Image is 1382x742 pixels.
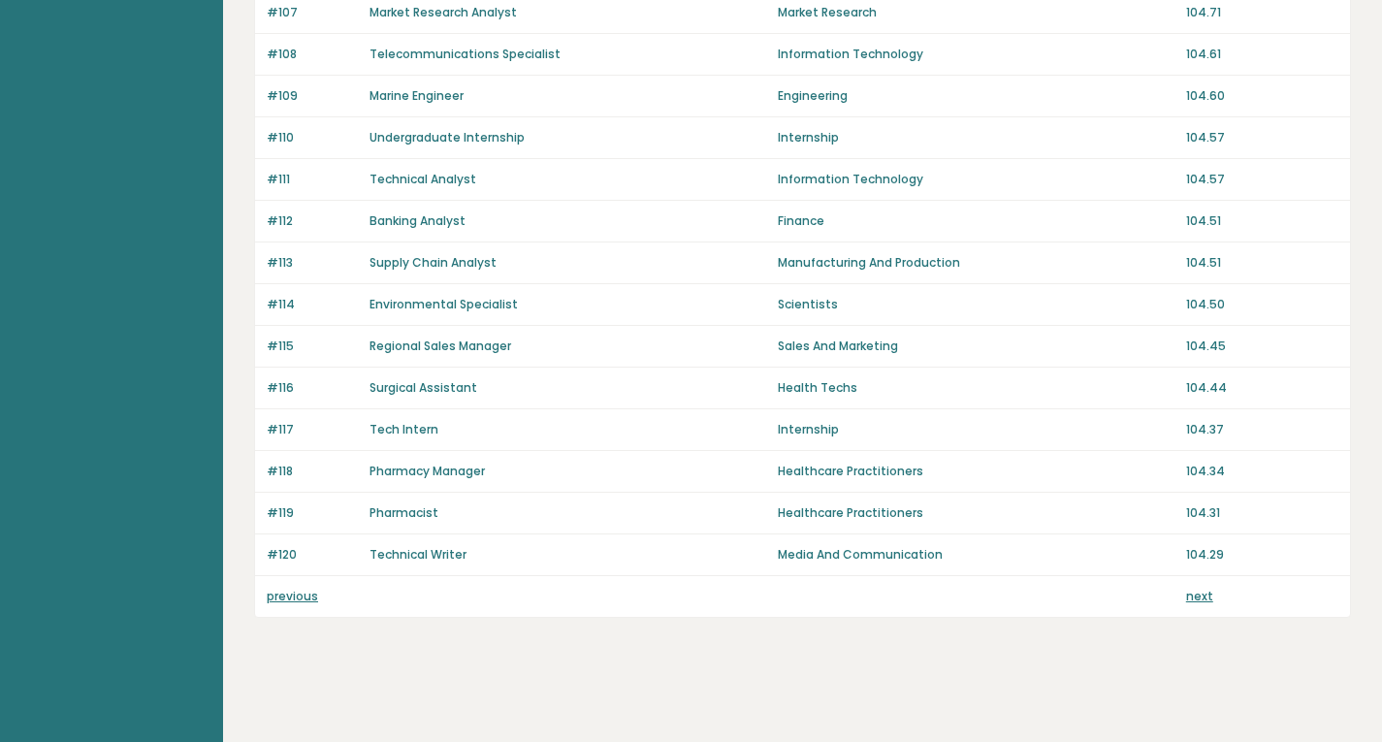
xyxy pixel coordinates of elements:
p: #108 [267,46,358,63]
p: Healthcare Practitioners [778,463,1174,480]
p: 104.31 [1186,504,1338,522]
a: Pharmacy Manager [370,463,485,479]
p: #113 [267,254,358,272]
p: Market Research [778,4,1174,21]
p: Internship [778,129,1174,146]
a: Tech Intern [370,421,438,437]
p: Finance [778,212,1174,230]
a: Telecommunications Specialist [370,46,561,62]
p: 104.51 [1186,212,1338,230]
p: 104.51 [1186,254,1338,272]
p: 104.44 [1186,379,1338,397]
a: Banking Analyst [370,212,466,229]
a: Technical Analyst [370,171,476,187]
p: #119 [267,504,358,522]
p: 104.71 [1186,4,1338,21]
p: Information Technology [778,46,1174,63]
p: #111 [267,171,358,188]
p: Healthcare Practitioners [778,504,1174,522]
a: next [1186,588,1213,604]
a: Environmental Specialist [370,296,518,312]
p: #109 [267,87,358,105]
p: #112 [267,212,358,230]
a: Market Research Analyst [370,4,517,20]
p: 104.50 [1186,296,1338,313]
p: Scientists [778,296,1174,313]
p: #107 [267,4,358,21]
p: Manufacturing And Production [778,254,1174,272]
p: #110 [267,129,358,146]
p: Engineering [778,87,1174,105]
p: #117 [267,421,358,438]
p: 104.57 [1186,171,1338,188]
a: Pharmacist [370,504,438,521]
p: 104.45 [1186,338,1338,355]
p: 104.57 [1186,129,1338,146]
a: previous [267,588,318,604]
p: #115 [267,338,358,355]
p: #116 [267,379,358,397]
p: 104.60 [1186,87,1338,105]
p: Media And Communication [778,546,1174,564]
a: Technical Writer [370,546,466,563]
p: 104.34 [1186,463,1338,480]
p: #118 [267,463,358,480]
p: #120 [267,546,358,564]
p: 104.61 [1186,46,1338,63]
a: Surgical Assistant [370,379,477,396]
a: Marine Engineer [370,87,464,104]
a: Undergraduate Internship [370,129,525,145]
p: #114 [267,296,358,313]
p: 104.29 [1186,546,1338,564]
a: Supply Chain Analyst [370,254,497,271]
p: 104.37 [1186,421,1338,438]
a: Regional Sales Manager [370,338,511,354]
p: Information Technology [778,171,1174,188]
p: Sales And Marketing [778,338,1174,355]
p: Health Techs [778,379,1174,397]
p: Internship [778,421,1174,438]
